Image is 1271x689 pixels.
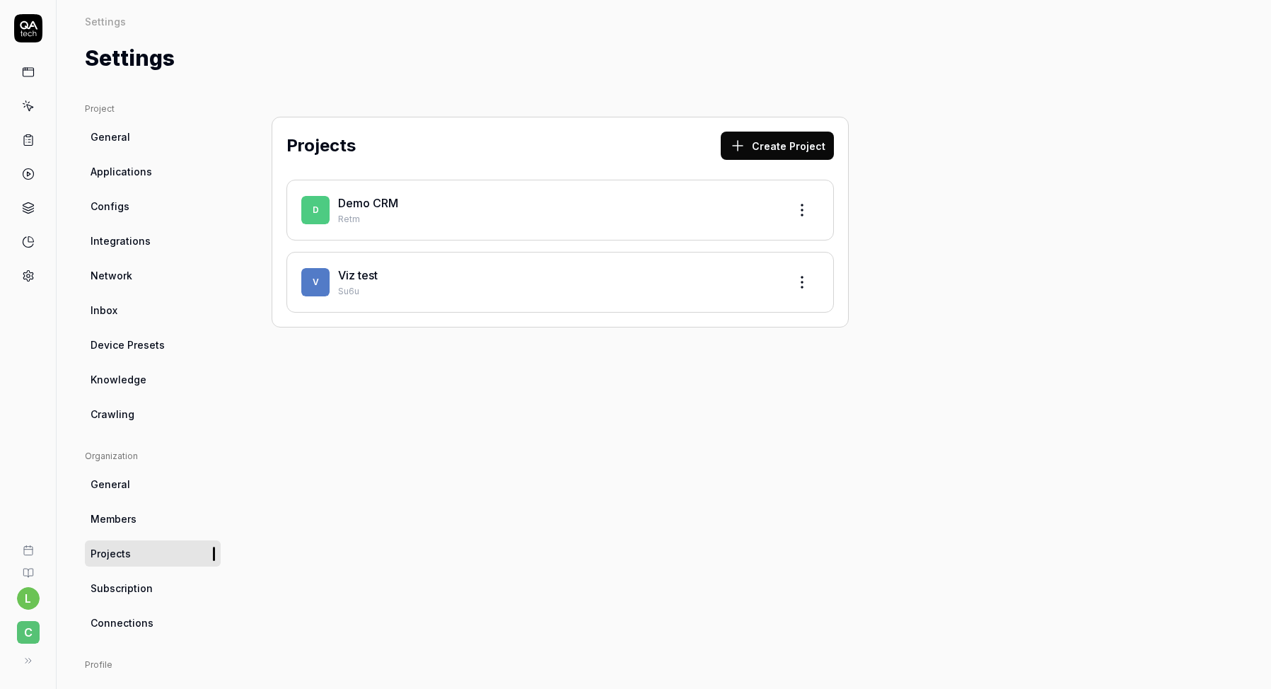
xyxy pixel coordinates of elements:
span: Applications [91,164,152,179]
span: Integrations [91,233,151,248]
span: Connections [91,615,153,630]
a: Knowledge [85,366,221,393]
span: Subscription [91,581,153,596]
a: General [85,471,221,497]
a: Device Presets [85,332,221,358]
a: Applications [85,158,221,185]
a: Network [85,262,221,289]
a: Viz test [338,268,378,282]
a: Book a call with us [6,533,50,556]
span: Configs [91,199,129,214]
span: Crawling [91,407,134,422]
div: Settings [85,14,126,28]
a: Crawling [85,401,221,427]
a: Projects [85,540,221,567]
h1: Settings [85,42,175,74]
a: General [85,124,221,150]
a: Configs [85,193,221,219]
a: Connections [85,610,221,636]
div: Profile [85,659,221,671]
span: Network [91,268,132,283]
div: Project [85,103,221,115]
button: C [6,610,50,647]
a: Integrations [85,228,221,254]
span: C [17,621,40,644]
span: Inbox [91,303,117,318]
span: Projects [91,546,131,561]
a: Demo CRM [338,196,398,210]
div: Organization [85,450,221,463]
span: V [301,268,330,296]
a: Inbox [85,297,221,323]
span: Members [91,511,137,526]
span: General [91,477,130,492]
a: Subscription [85,575,221,601]
span: Knowledge [91,372,146,387]
button: l [17,587,40,610]
p: Su6u [338,285,777,298]
a: Members [85,506,221,532]
span: D [301,196,330,224]
span: Device Presets [91,337,165,352]
a: Documentation [6,556,50,579]
p: Retm [338,213,777,226]
span: General [91,129,130,144]
button: Create Project [721,132,834,160]
h2: Projects [286,133,356,158]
